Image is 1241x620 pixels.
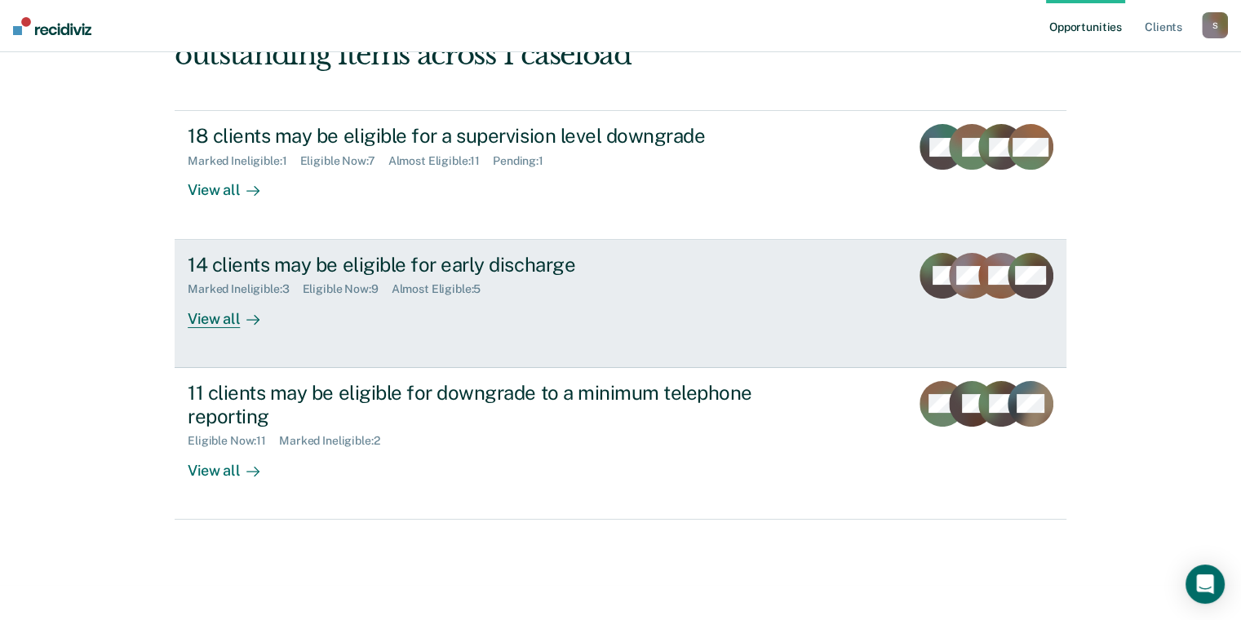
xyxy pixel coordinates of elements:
[493,154,556,168] div: Pending : 1
[188,124,760,148] div: 18 clients may be eligible for a supervision level downgrade
[175,240,1066,368] a: 14 clients may be eligible for early dischargeMarked Ineligible:3Eligible Now:9Almost Eligible:5V...
[13,17,91,35] img: Recidiviz
[188,296,279,328] div: View all
[188,381,760,428] div: 11 clients may be eligible for downgrade to a minimum telephone reporting
[1202,12,1228,38] button: S
[1186,565,1225,604] div: Open Intercom Messenger
[188,253,760,277] div: 14 clients may be eligible for early discharge
[188,434,279,448] div: Eligible Now : 11
[303,282,392,296] div: Eligible Now : 9
[392,282,494,296] div: Almost Eligible : 5
[300,154,388,168] div: Eligible Now : 7
[188,168,279,200] div: View all
[388,154,494,168] div: Almost Eligible : 11
[188,448,279,480] div: View all
[175,368,1066,520] a: 11 clients may be eligible for downgrade to a minimum telephone reportingEligible Now:11Marked In...
[279,434,392,448] div: Marked Ineligible : 2
[175,5,888,72] div: Hi, [PERSON_NAME]. We’ve found some outstanding items across 1 caseload
[188,282,302,296] div: Marked Ineligible : 3
[188,154,299,168] div: Marked Ineligible : 1
[175,110,1066,239] a: 18 clients may be eligible for a supervision level downgradeMarked Ineligible:1Eligible Now:7Almo...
